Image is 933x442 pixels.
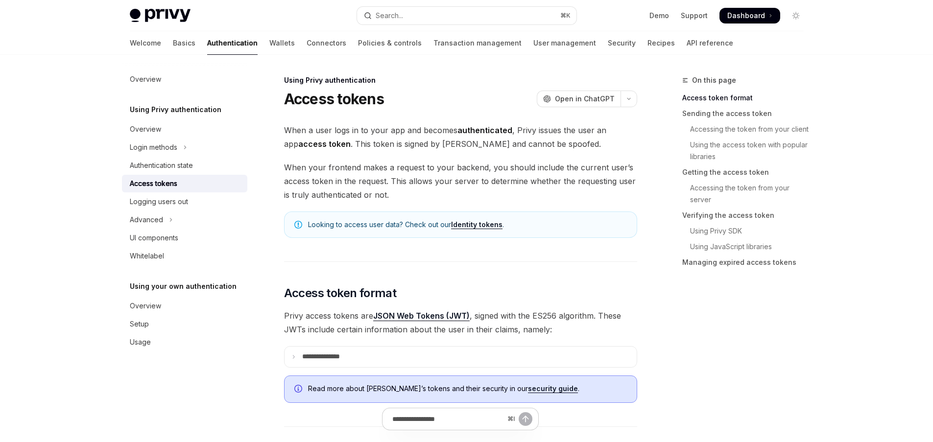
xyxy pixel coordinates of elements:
a: Basics [173,31,195,55]
a: Overview [122,70,247,88]
img: light logo [130,9,191,23]
a: Demo [649,11,669,21]
button: Toggle Advanced section [122,211,247,229]
button: Toggle dark mode [788,8,804,23]
a: Wallets [269,31,295,55]
span: When a user logs in to your app and becomes , Privy issues the user an app . This token is signed... [284,123,637,151]
div: UI components [130,232,178,244]
span: Open in ChatGPT [555,94,615,104]
a: Getting the access token [682,164,812,180]
a: Dashboard [719,8,780,23]
div: Access tokens [130,178,177,189]
div: Overview [130,123,161,135]
button: Open in ChatGPT [537,91,621,107]
div: Logging users out [130,196,188,208]
a: Logging users out [122,193,247,210]
a: Welcome [130,31,161,55]
a: Access token format [682,90,812,106]
a: Usage [122,333,247,351]
a: Using the access token with popular libraries [682,137,812,164]
strong: access token [298,139,351,149]
svg: Info [294,385,304,395]
div: Using Privy authentication [284,75,637,85]
span: Privy access tokens are , signed with the ES256 algorithm. These JWTs include certain information... [284,309,637,336]
span: Access token format [284,285,397,301]
button: Toggle Login methods section [122,139,247,156]
span: When your frontend makes a request to your backend, you should include the current user’s access ... [284,161,637,202]
div: Overview [130,73,161,85]
a: Identity tokens [451,220,502,229]
a: Accessing the token from your server [682,180,812,208]
a: UI components [122,229,247,247]
h1: Access tokens [284,90,384,108]
strong: authenticated [457,125,512,135]
a: Policies & controls [358,31,422,55]
div: Overview [130,300,161,312]
a: Whitelabel [122,247,247,265]
a: Sending the access token [682,106,812,121]
a: Overview [122,297,247,315]
div: Authentication state [130,160,193,171]
a: Accessing the token from your client [682,121,812,137]
a: Using JavaScript libraries [682,239,812,255]
a: Using Privy SDK [682,223,812,239]
a: Setup [122,315,247,333]
a: Authentication state [122,157,247,174]
svg: Note [294,221,302,229]
a: Recipes [647,31,675,55]
a: User management [533,31,596,55]
a: Verifying the access token [682,208,812,223]
button: Send message [519,412,532,426]
div: Setup [130,318,149,330]
span: Dashboard [727,11,765,21]
a: Security [608,31,636,55]
a: Managing expired access tokens [682,255,812,270]
div: Login methods [130,141,177,153]
span: ⌘ K [560,12,571,20]
div: Usage [130,336,151,348]
span: Read more about [PERSON_NAME]’s tokens and their security in our . [308,384,627,394]
a: Connectors [307,31,346,55]
h5: Using Privy authentication [130,104,221,116]
a: security guide [528,384,578,393]
a: API reference [687,31,733,55]
a: Overview [122,120,247,138]
div: Advanced [130,214,163,226]
button: Open search [357,7,576,24]
a: Transaction management [433,31,522,55]
span: On this page [692,74,736,86]
div: Search... [376,10,403,22]
a: Authentication [207,31,258,55]
a: Access tokens [122,175,247,192]
a: Support [681,11,708,21]
div: Whitelabel [130,250,164,262]
span: Looking to access user data? Check out our . [308,220,627,230]
input: Ask a question... [392,408,503,430]
a: JSON Web Tokens (JWT) [373,311,470,321]
h5: Using your own authentication [130,280,237,292]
